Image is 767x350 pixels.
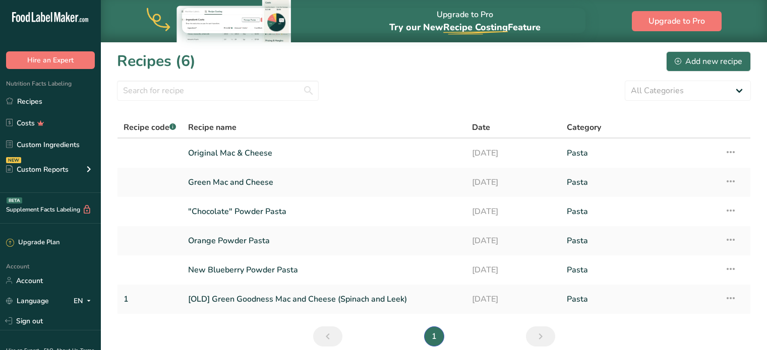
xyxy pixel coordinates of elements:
a: New Blueberry Powder Pasta [188,259,460,281]
button: Upgrade to Pro [632,11,722,31]
a: [DATE] [472,201,555,222]
a: Orange Powder Pasta [188,230,460,251]
a: Pasta [567,143,713,164]
a: Green Mac and Cheese [188,172,460,193]
a: Pasta [567,172,713,193]
a: [DATE] [472,230,555,251]
a: 1 [124,289,176,310]
iframe: Intercom live chat [733,316,757,340]
a: Next page [526,326,555,346]
a: Pasta [567,230,713,251]
span: Recipe code [124,122,176,133]
a: [DATE] [472,172,555,193]
span: Upgrade to Pro [648,15,705,27]
a: Previous page [313,326,342,346]
div: BETA [7,197,22,203]
a: Original Mac & Cheese [188,143,460,164]
h1: Recipes (6) [117,50,196,73]
span: Category [567,121,601,133]
span: Date [472,121,490,133]
div: Custom Reports [6,164,69,175]
a: Pasta [567,259,713,281]
button: Add new recipe [666,51,751,72]
a: [DATE] [472,143,555,164]
span: Recipe name [188,121,237,133]
div: Add new recipe [675,55,742,67]
div: Upgrade Plan [6,238,60,248]
a: Pasta [567,289,713,310]
a: [DATE] [472,289,555,310]
a: [OLD] Green Goodness Mac and Cheese (Spinach and Leek) [188,289,460,310]
a: [DATE] [472,259,555,281]
a: Language [6,292,49,310]
a: Pasta [567,201,713,222]
button: Hire an Expert [6,51,95,69]
iframe: Intercom live chat banner [182,8,585,33]
input: Search for recipe [117,81,319,101]
div: Upgrade to Pro [389,1,541,42]
div: EN [74,295,95,307]
a: "Chocolate" Powder Pasta [188,201,460,222]
div: NEW [6,157,21,163]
